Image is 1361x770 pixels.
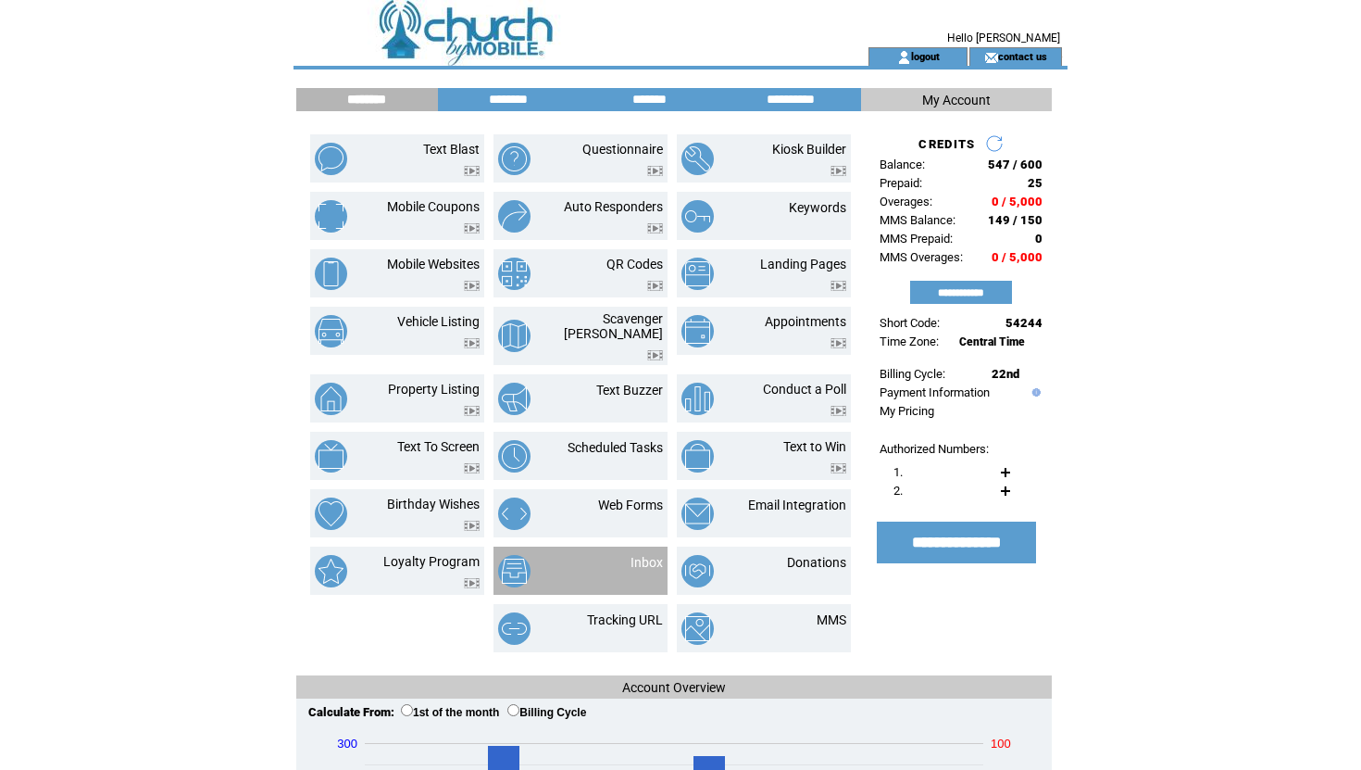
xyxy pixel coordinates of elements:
a: My Pricing [880,404,934,418]
img: video.png [647,281,663,291]
span: MMS Balance: [880,213,955,227]
img: qr-codes.png [498,258,531,290]
img: video.png [464,223,480,234]
img: video.png [647,166,663,176]
a: Tracking URL [587,612,663,627]
span: MMS Prepaid: [880,232,953,246]
span: 2. [893,484,903,498]
span: Authorized Numbers: [880,442,989,456]
span: 0 [1035,232,1043,246]
label: Billing Cycle [507,706,586,719]
img: video.png [464,338,480,348]
img: scavenger-hunt.png [498,320,531,352]
span: Short Code: [880,316,940,330]
img: text-to-screen.png [315,440,347,473]
a: logout [911,50,940,62]
a: Inbox [631,555,663,570]
img: mobile-websites.png [315,258,347,290]
a: Appointments [765,314,846,329]
img: video.png [830,406,846,416]
img: video.png [830,166,846,176]
a: Birthday Wishes [387,497,480,511]
a: Text To Screen [397,439,480,454]
a: Kiosk Builder [772,142,846,157]
img: account_icon.gif [897,50,911,65]
img: loyalty-program.png [315,555,347,587]
img: video.png [464,281,480,291]
span: 22nd [992,367,1019,381]
img: auto-responders.png [498,200,531,233]
a: Conduct a Poll [763,382,846,397]
a: Questionnaire [582,142,663,157]
img: mobile-coupons.png [315,200,347,233]
img: vehicle-listing.png [315,315,347,347]
span: 0 / 5,000 [992,195,1043,208]
a: QR Codes [606,257,663,271]
img: donations.png [681,555,714,587]
text: 300 [337,737,357,751]
img: video.png [464,521,480,531]
img: tracking-url.png [498,612,531,645]
span: 547 / 600 [988,158,1043,171]
img: text-to-win.png [681,440,714,473]
span: Calculate From: [308,705,394,719]
a: contact us [998,50,1047,62]
img: inbox.png [498,555,531,587]
img: conduct-a-poll.png [681,383,714,415]
a: Mobile Coupons [387,199,480,214]
span: Balance: [880,158,925,171]
a: Vehicle Listing [397,314,480,329]
img: birthday-wishes.png [315,498,347,530]
span: Overages: [880,195,932,208]
span: MMS Overages: [880,250,963,264]
a: Text Buzzer [596,383,663,398]
span: Hello [PERSON_NAME] [947,32,1060,44]
a: Email Integration [748,498,846,512]
img: video.png [647,350,663,360]
span: Billing Cycle: [880,367,945,381]
span: CREDITS [918,137,975,151]
img: video.png [464,578,480,588]
img: video.png [830,338,846,348]
img: text-blast.png [315,143,347,175]
img: property-listing.png [315,383,347,415]
a: Scavenger [PERSON_NAME] [564,311,663,341]
a: Scheduled Tasks [568,440,663,455]
a: Mobile Websites [387,257,480,271]
a: Loyalty Program [383,554,480,569]
input: Billing Cycle [507,704,519,716]
img: video.png [464,463,480,473]
a: Property Listing [388,382,480,397]
img: kiosk-builder.png [681,143,714,175]
span: 1. [893,465,903,479]
a: Keywords [789,200,846,215]
span: Prepaid: [880,176,922,190]
span: 25 [1028,176,1043,190]
img: appointments.png [681,315,714,347]
img: video.png [647,223,663,234]
img: video.png [464,406,480,416]
text: 100 [991,737,1011,751]
img: video.png [464,166,480,176]
input: 1st of the month [401,704,413,716]
span: 54244 [1005,316,1043,330]
img: video.png [830,463,846,473]
a: MMS [817,612,846,627]
span: 149 / 150 [988,213,1043,227]
img: mms.png [681,612,714,645]
a: Landing Pages [760,257,846,271]
img: contact_us_icon.gif [984,50,998,65]
a: Donations [787,555,846,570]
a: Payment Information [880,385,990,399]
img: text-buzzer.png [498,383,531,415]
a: Auto Responders [564,199,663,214]
img: email-integration.png [681,498,714,530]
span: Time Zone: [880,335,939,348]
label: 1st of the month [401,706,499,719]
span: My Account [922,93,991,107]
span: 0 / 5,000 [992,250,1043,264]
img: video.png [830,281,846,291]
a: Text to Win [783,439,846,454]
span: Account Overview [622,680,726,695]
a: Web Forms [598,498,663,512]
